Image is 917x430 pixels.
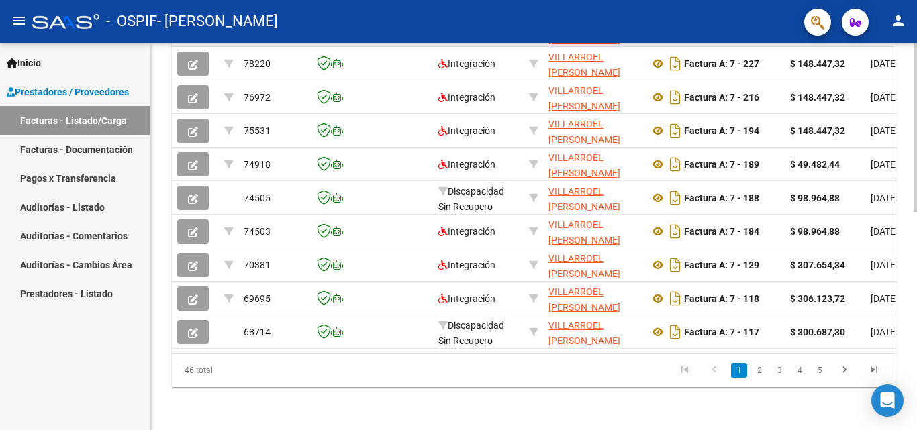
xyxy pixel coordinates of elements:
[548,219,620,246] span: VILLARROEL [PERSON_NAME]
[871,384,904,417] div: Open Intercom Messenger
[871,92,898,103] span: [DATE]
[684,226,759,237] strong: Factura A: 7 - 184
[684,293,759,304] strong: Factura A: 7 - 118
[684,260,759,270] strong: Factura A: 7 - 129
[684,159,759,170] strong: Factura A: 7 - 189
[684,327,759,337] strong: Factura A: 7 - 117
[244,260,271,270] span: 70381
[438,159,495,170] span: Integración
[790,293,845,304] strong: $ 306.123,72
[244,125,271,136] span: 75531
[548,152,620,178] span: VILLARROEL [PERSON_NAME]
[890,13,906,29] mat-icon: person
[438,293,495,304] span: Integración
[789,359,810,382] li: page 4
[684,92,759,103] strong: Factura A: 7 - 216
[684,58,759,69] strong: Factura A: 7 - 227
[667,221,684,242] i: Descargar documento
[244,327,271,337] span: 68714
[548,253,620,279] span: VILLARROEL [PERSON_NAME]
[7,56,41,70] span: Inicio
[244,58,271,69] span: 78220
[731,363,747,378] a: 1
[769,359,789,382] li: page 3
[871,293,898,304] span: [DATE]
[791,363,808,378] a: 4
[667,53,684,74] i: Descargar documento
[244,293,271,304] span: 69695
[790,92,845,103] strong: $ 148.447,32
[667,120,684,142] i: Descargar documento
[812,363,828,378] a: 5
[548,186,620,212] span: VILLARROEL [PERSON_NAME]
[438,260,495,270] span: Integración
[871,193,898,203] span: [DATE]
[548,50,638,78] div: 27174636767
[871,226,898,237] span: [DATE]
[548,150,638,178] div: 27174636767
[790,260,845,270] strong: $ 307.654,34
[871,125,898,136] span: [DATE]
[438,320,504,346] span: Discapacidad Sin Recupero
[548,284,638,313] div: 27174636767
[438,58,495,69] span: Integración
[667,254,684,276] i: Descargar documento
[548,52,620,78] span: VILLARROEL [PERSON_NAME]
[684,125,759,136] strong: Factura A: 7 - 194
[667,187,684,209] i: Descargar documento
[548,184,638,212] div: 27174636767
[672,363,697,378] a: go to first page
[244,226,271,237] span: 74503
[871,260,898,270] span: [DATE]
[810,359,830,382] li: page 5
[832,363,857,378] a: go to next page
[871,58,898,69] span: [DATE]
[438,186,504,212] span: Discapacidad Sin Recupero
[548,318,638,346] div: 27174636767
[548,217,638,246] div: 27174636767
[749,359,769,382] li: page 2
[861,363,887,378] a: go to last page
[548,251,638,279] div: 27174636767
[771,363,787,378] a: 3
[11,13,27,29] mat-icon: menu
[871,159,898,170] span: [DATE]
[790,159,840,170] strong: $ 49.482,44
[438,226,495,237] span: Integración
[871,327,898,337] span: [DATE]
[548,320,620,346] span: VILLARROEL [PERSON_NAME]
[106,7,157,36] span: - OSPIF
[667,87,684,108] i: Descargar documento
[790,226,840,237] strong: $ 98.964,88
[790,193,840,203] strong: $ 98.964,88
[548,117,638,145] div: 27174636767
[751,363,767,378] a: 2
[667,154,684,175] i: Descargar documento
[548,85,620,111] span: VILLARROEL [PERSON_NAME]
[438,125,495,136] span: Integración
[244,159,271,170] span: 74918
[790,58,845,69] strong: $ 148.447,32
[790,125,845,136] strong: $ 148.447,32
[157,7,278,36] span: - [PERSON_NAME]
[7,85,129,99] span: Prestadores / Proveedores
[438,92,495,103] span: Integración
[548,83,638,111] div: 27174636767
[244,92,271,103] span: 76972
[548,119,620,145] span: VILLARROEL [PERSON_NAME]
[548,286,620,313] span: VILLARROEL [PERSON_NAME]
[729,359,749,382] li: page 1
[667,288,684,309] i: Descargar documento
[790,327,845,337] strong: $ 300.687,30
[172,354,314,387] div: 46 total
[702,363,727,378] a: go to previous page
[244,193,271,203] span: 74505
[667,321,684,343] i: Descargar documento
[684,193,759,203] strong: Factura A: 7 - 188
